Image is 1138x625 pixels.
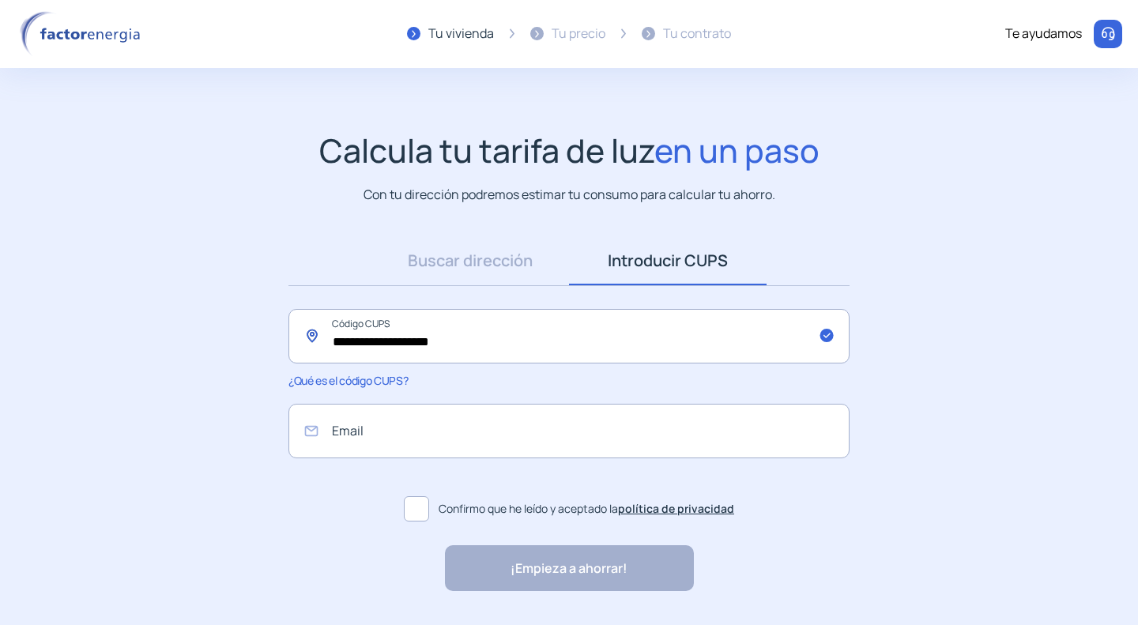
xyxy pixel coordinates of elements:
div: Tu contrato [663,24,731,44]
span: ¿Qué es el código CUPS? [288,373,408,388]
p: Con tu dirección podremos estimar tu consumo para calcular tu ahorro. [364,185,775,205]
div: Te ayudamos [1005,24,1082,44]
img: llamar [1100,26,1116,42]
img: logo factor [16,11,150,57]
h1: Calcula tu tarifa de luz [319,131,820,170]
div: Tu precio [552,24,605,44]
div: Tu vivienda [428,24,494,44]
span: Confirmo que he leído y aceptado la [439,500,734,518]
a: Buscar dirección [371,236,569,285]
span: en un paso [654,128,820,172]
a: política de privacidad [618,501,734,516]
a: Introducir CUPS [569,236,767,285]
